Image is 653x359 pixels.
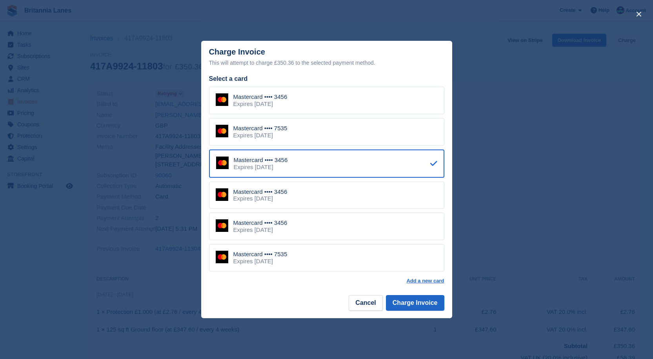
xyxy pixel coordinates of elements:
div: Expires [DATE] [234,164,288,171]
img: Mastercard Logo [216,93,228,106]
div: Select a card [209,74,444,84]
div: This will attempt to charge £350.36 to the selected payment method. [209,58,444,67]
button: Charge Invoice [386,295,444,311]
img: Mastercard Logo [216,219,228,232]
img: Mastercard Logo [216,251,228,263]
a: Add a new card [406,278,444,284]
div: Expires [DATE] [233,226,287,233]
img: Mastercard Logo [216,125,228,137]
div: Expires [DATE] [233,258,287,265]
div: Mastercard •••• 3456 [233,188,287,195]
button: close [633,8,645,20]
div: Mastercard •••• 7535 [233,251,287,258]
div: Expires [DATE] [233,100,287,108]
img: Mastercard Logo [216,157,229,169]
div: Mastercard •••• 3456 [234,157,288,164]
div: Mastercard •••• 3456 [233,219,287,226]
div: Mastercard •••• 3456 [233,93,287,100]
div: Charge Invoice [209,47,444,67]
img: Mastercard Logo [216,188,228,201]
div: Expires [DATE] [233,195,287,202]
button: Cancel [349,295,382,311]
div: Mastercard •••• 7535 [233,125,287,132]
div: Expires [DATE] [233,132,287,139]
